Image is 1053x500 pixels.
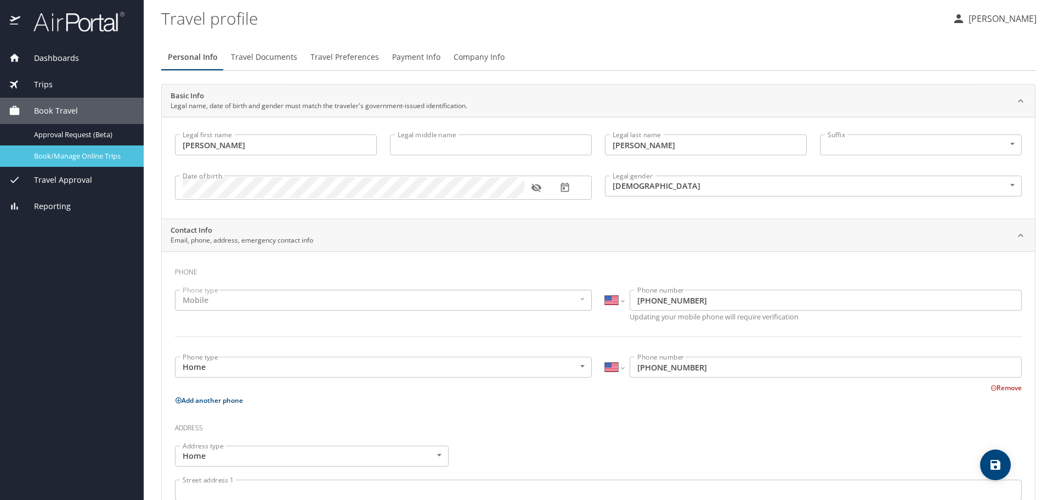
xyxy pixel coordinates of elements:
button: Add another phone [175,396,243,405]
span: Trips [20,78,53,91]
div: ​ [820,134,1022,155]
button: save [980,450,1011,480]
p: Updating your mobile phone will require verification [630,313,1022,321]
h3: Phone [175,260,1022,279]
h1: Travel profile [161,1,943,35]
img: icon-airportal.png [10,11,21,32]
div: Home [175,357,592,378]
span: Reporting [20,200,71,212]
span: Dashboards [20,52,79,64]
button: [PERSON_NAME] [948,9,1041,29]
span: Payment Info [392,50,440,64]
span: Approval Request (Beta) [34,130,131,140]
span: Book Travel [20,105,78,117]
span: Travel Documents [231,50,297,64]
p: [PERSON_NAME] [965,12,1037,25]
div: Home [175,446,449,467]
span: Travel Approval [20,174,92,186]
p: Legal name, date of birth and gender must match the traveler's government-issued identification. [171,101,467,111]
div: Basic InfoLegal name, date of birth and gender must match the traveler's government-issued identi... [162,85,1035,117]
p: Email, phone, address, emergency contact info [171,235,313,245]
span: Travel Preferences [310,50,379,64]
div: [DEMOGRAPHIC_DATA] [605,176,1022,196]
h2: Contact Info [171,225,313,236]
span: Book/Manage Online Trips [34,151,131,161]
div: Basic InfoLegal name, date of birth and gender must match the traveler's government-issued identi... [162,117,1035,218]
button: Remove [990,383,1022,392]
div: Profile [161,44,1035,70]
span: Company Info [454,50,505,64]
span: Personal Info [168,50,218,64]
div: Mobile [175,290,592,311]
h3: Address [175,416,1022,435]
img: airportal-logo.png [21,11,124,32]
div: Contact InfoEmail, phone, address, emergency contact info [162,219,1035,252]
h2: Basic Info [171,91,467,102]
